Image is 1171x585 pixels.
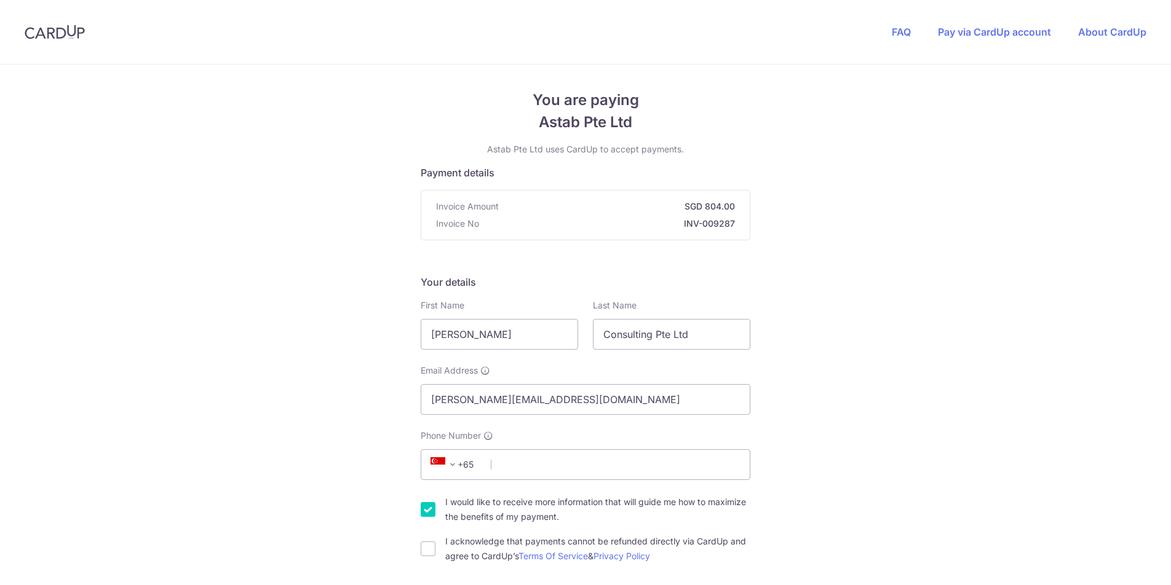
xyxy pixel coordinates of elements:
[421,384,750,415] input: Email address
[445,495,750,524] label: I would like to receive more information that will guide me how to maximize the benefits of my pa...
[421,319,578,350] input: First name
[892,26,911,38] a: FAQ
[484,218,735,230] strong: INV-009287
[421,299,464,312] label: First Name
[593,551,650,561] a: Privacy Policy
[421,143,750,155] p: Astab Pte Ltd uses CardUp to accept payments.
[504,200,735,213] strong: SGD 804.00
[436,218,479,230] span: Invoice No
[427,457,482,472] span: +65
[421,364,478,377] span: Email Address
[436,200,499,213] span: Invoice Amount
[421,430,481,442] span: Phone Number
[421,165,750,180] h5: Payment details
[445,534,750,563] label: I acknowledge that payments cannot be refunded directly via CardUp and agree to CardUp’s &
[938,26,1051,38] a: Pay via CardUp account
[593,319,750,350] input: Last name
[421,89,750,111] span: You are paying
[593,299,637,312] label: Last Name
[25,25,85,39] img: CardUp
[518,551,588,561] a: Terms Of Service
[421,111,750,133] span: Astab Pte Ltd
[421,275,750,289] h5: Your details
[431,457,460,472] span: +65
[1078,26,1146,38] a: About CardUp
